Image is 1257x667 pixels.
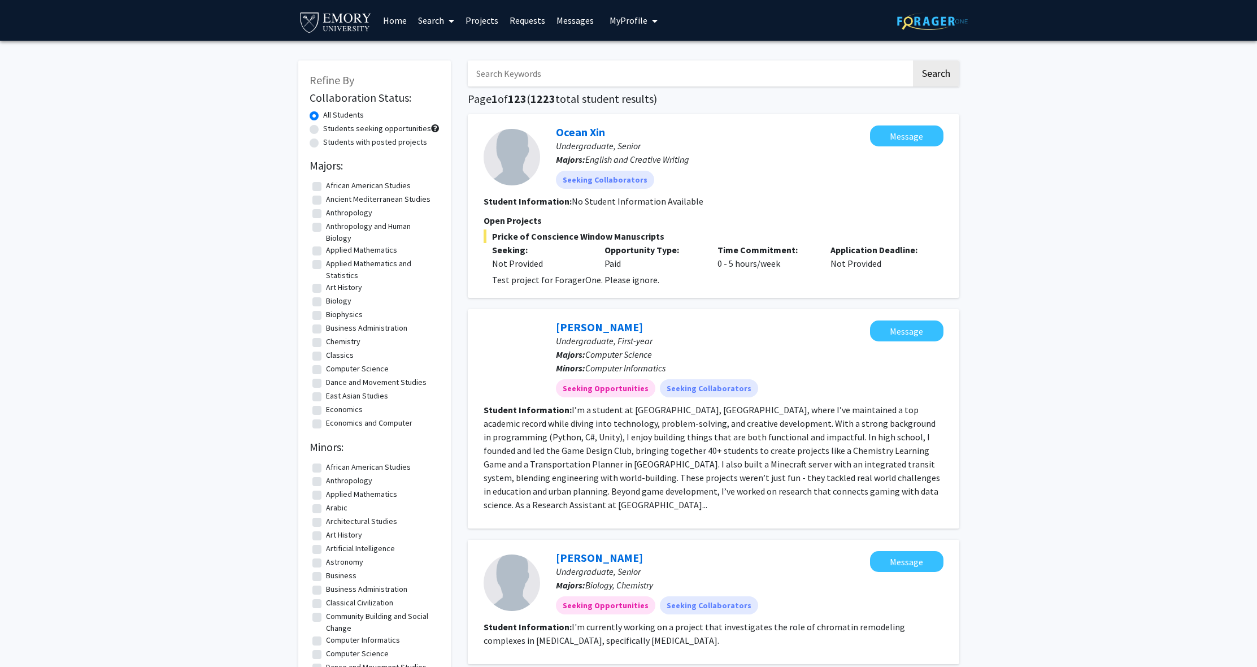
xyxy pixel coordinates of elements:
a: Requests [504,1,551,40]
label: Arabic [326,502,347,514]
label: Economics [326,404,363,415]
label: Art History [326,281,362,293]
div: Not Provided [822,243,935,270]
label: Business Administration [326,583,407,595]
h1: Page of ( total student results) [468,92,959,106]
label: Dance and Movement Studies [326,376,427,388]
label: All Students [323,109,364,121]
p: Opportunity Type: [604,243,701,257]
mat-chip: Seeking Collaborators [660,379,758,397]
div: 0 - 5 hours/week [709,243,822,270]
div: Paid [596,243,709,270]
button: Search [913,60,959,86]
mat-chip: Seeking Opportunities [556,596,655,614]
label: Ancient Mediterranean Studies [326,193,430,205]
label: Community Building and Social Change [326,610,437,634]
mat-chip: Seeking Opportunities [556,379,655,397]
h2: Majors: [310,159,440,172]
label: Applied Mathematics [326,488,397,500]
label: Classical Civilization [326,597,393,609]
span: 1 [492,92,498,106]
span: Computer Science [585,349,652,360]
span: No Student Information Available [572,196,703,207]
a: Ocean Xin [556,125,605,139]
label: Biophysics [326,309,363,320]
span: Open Projects [484,215,542,226]
b: Student Information: [484,621,572,633]
a: Projects [460,1,504,40]
span: 1223 [530,92,555,106]
label: Applied Mathematics and Statistics [326,258,437,281]
mat-chip: Seeking Collaborators [556,171,654,189]
span: Undergraduate, Senior [556,140,641,151]
a: Home [377,1,412,40]
label: Artificial Intelligence [326,543,395,555]
label: African American Studies [326,461,411,473]
label: Applied Mathematics [326,244,397,256]
span: Biology, Chemistry [585,579,653,591]
label: Art History [326,529,362,541]
p: Seeking: [492,243,588,257]
b: Majors: [556,579,585,591]
p: Test project for ForagerOne. Please ignore. [492,273,943,287]
span: Undergraduate, Senior [556,566,641,577]
a: [PERSON_NAME] [556,551,643,565]
button: Message Ocean Xin [870,125,943,146]
b: Majors: [556,154,585,165]
label: Chemistry [326,336,360,348]
label: Anthropology [326,475,372,487]
span: English and Creative Writing [585,154,689,165]
label: Students seeking opportunities [323,123,431,135]
label: East Asian Studies [326,390,388,402]
span: My Profile [610,15,647,26]
span: Refine By [310,73,354,87]
label: Business [326,570,356,582]
p: Time Commitment: [717,243,814,257]
b: Minors: [556,362,585,374]
label: Business Administration [326,322,407,334]
label: Biology [326,295,351,307]
b: Student Information: [484,196,572,207]
label: Economics and Computer Science [326,417,437,441]
b: Student Information: [484,404,572,415]
label: Computer Science [326,363,389,375]
label: Anthropology [326,207,372,219]
div: Not Provided [492,257,588,270]
iframe: Chat [8,616,48,659]
img: Emory University Logo [298,9,373,34]
input: Search Keywords [468,60,911,86]
p: Application Deadline: [830,243,927,257]
label: Architectural Studies [326,516,397,527]
label: Computer Informatics [326,634,400,646]
span: 123 [508,92,527,106]
label: Astronomy [326,556,363,568]
h2: Minors: [310,440,440,454]
mat-chip: Seeking Collaborators [660,596,758,614]
fg-read-more: I’m a student at [GEOGRAPHIC_DATA], [GEOGRAPHIC_DATA], where I’ve maintained a top academic recor... [484,404,940,510]
a: Messages [551,1,599,40]
label: Computer Science [326,648,389,660]
label: Anthropology and Human Biology [326,220,437,244]
a: [PERSON_NAME] [556,320,643,334]
span: Undergraduate, First-year [556,335,653,347]
span: Computer Informatics [585,362,666,374]
label: African American Studies [326,180,411,192]
a: Search [412,1,460,40]
fg-read-more: I'm currently working on a project that investigates the role of chromatin remodeling complexes i... [484,621,905,646]
label: Classics [326,349,354,361]
button: Message Yize Wang [870,320,943,341]
b: Majors: [556,349,585,360]
img: ForagerOne Logo [897,12,968,30]
label: Students with posted projects [323,136,427,148]
button: Message Christopher Li [870,551,943,572]
h2: Collaboration Status: [310,91,440,105]
span: Pricke of Conscience Window Manuscripts [484,229,943,243]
